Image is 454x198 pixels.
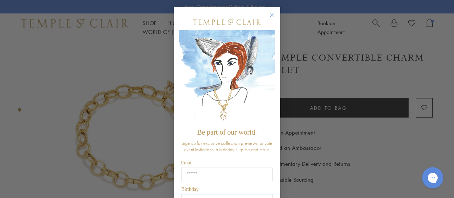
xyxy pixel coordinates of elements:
[193,19,261,25] img: Temple St. Clair
[181,187,199,192] span: Birthday
[179,30,275,125] img: c4a9eb12-d91a-4d4a-8ee0-386386f4f338.jpeg
[182,140,272,153] span: Sign up for exclusive collection previews, private event invitations, a birthday surprise and more.
[181,160,193,165] span: Email
[197,128,257,136] span: Be part of our world.
[181,168,273,181] input: Email
[271,14,280,23] button: Close dialog
[419,165,447,191] iframe: Gorgias live chat messenger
